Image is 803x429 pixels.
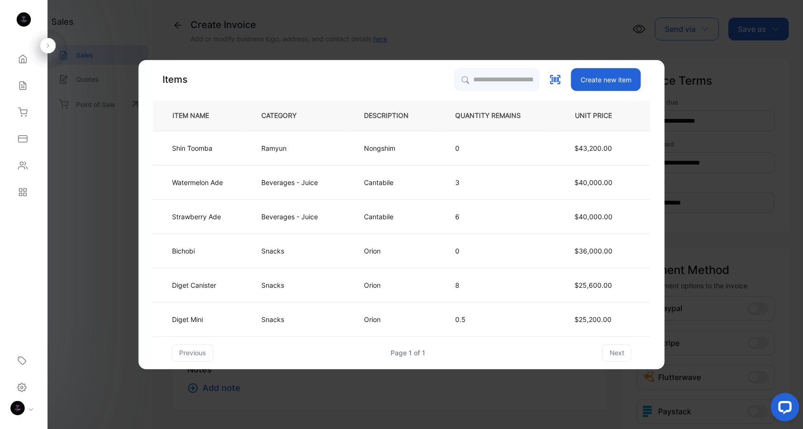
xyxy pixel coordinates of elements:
span: $25,600.00 [574,281,612,289]
span: $36,000.00 [574,247,612,255]
p: ITEM NAME [169,111,224,121]
div: Page 1 of 1 [391,348,425,358]
p: Watermelon Ade [172,177,223,187]
p: Diget Mini [172,314,203,324]
p: Beverages - Juice [261,212,318,222]
button: next [602,344,631,361]
img: profile [10,401,25,415]
p: 0 [455,143,536,153]
p: UNIT PRICE [567,111,635,121]
p: DESCRIPTION [364,111,424,121]
p: 3 [455,177,536,187]
p: 8 [455,280,536,290]
p: 0.5 [455,314,536,324]
p: Beverages - Juice [261,177,318,187]
p: Cantabile [364,177,393,187]
p: 0 [455,246,536,256]
span: $43,200.00 [574,144,612,152]
p: Orion [364,246,389,256]
p: Items [163,72,188,87]
p: Strawberry Ade [172,212,221,222]
p: Snacks [261,314,290,324]
iframe: LiveChat chat widget [763,389,803,429]
span: $25,200.00 [574,315,612,323]
p: Ramyun [261,143,290,153]
img: logo [17,12,31,27]
button: Create new item [571,68,641,91]
p: CATEGORY [261,111,312,121]
button: previous [172,344,213,361]
p: Bichobi [172,246,199,256]
p: Snacks [261,246,290,256]
span: $40,000.00 [574,213,612,221]
p: Cantabile [364,212,393,222]
p: Shin Toomba [172,143,212,153]
p: Orion [364,280,389,290]
p: Orion [364,314,389,324]
p: Diget Canister [172,280,216,290]
span: $40,000.00 [574,178,612,186]
p: 6 [455,212,536,222]
p: QUANTITY REMAINS [455,111,536,121]
p: Nongshim [364,143,395,153]
p: Snacks [261,280,290,290]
